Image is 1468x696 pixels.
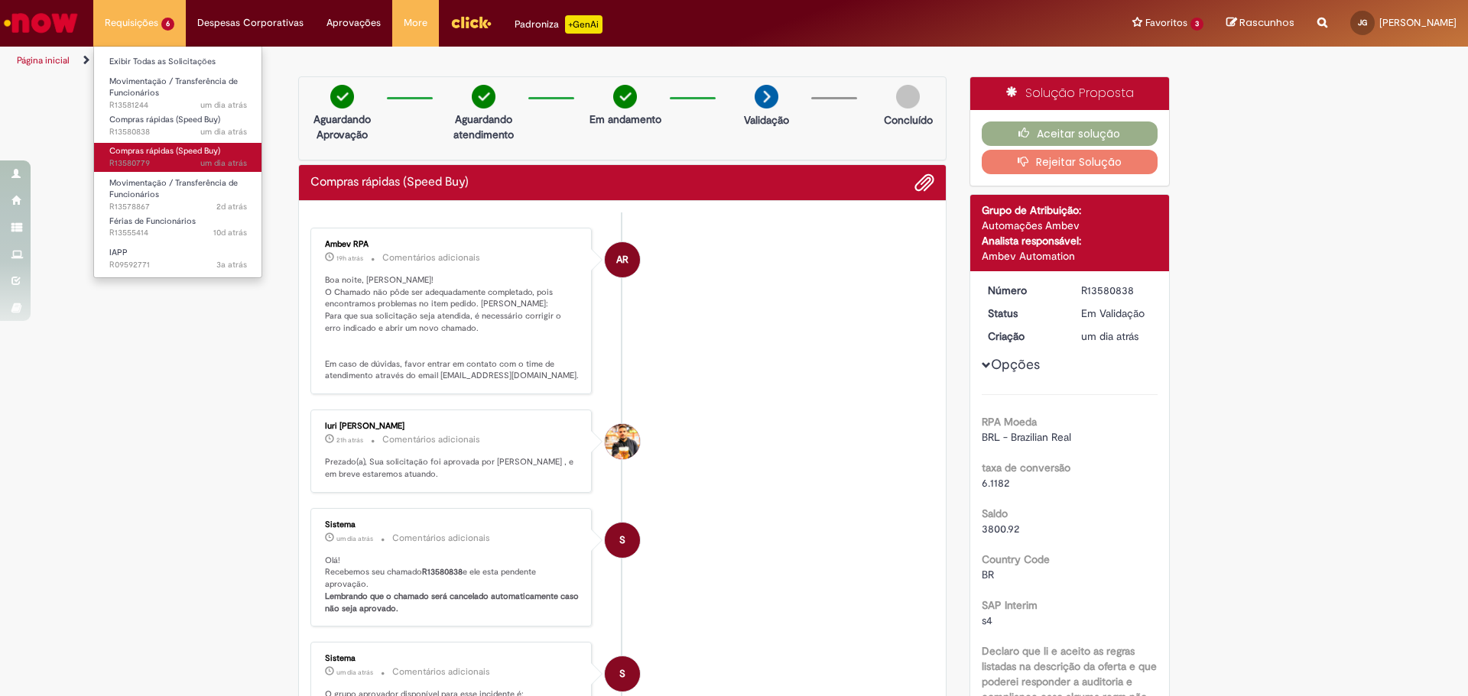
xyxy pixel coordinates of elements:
[1081,329,1138,343] time: 30/09/2025 11:21:00
[109,227,247,239] span: R13555414
[216,259,247,270] time: 02/03/2023 07:54:52
[982,522,1019,536] span: 3800.92
[565,15,602,34] p: +GenAi
[336,534,373,543] span: um dia atrás
[982,430,1071,444] span: BRL - Brazilian Real
[200,126,247,138] span: um dia atrás
[404,15,427,31] span: More
[976,306,1070,321] dt: Status
[94,244,262,273] a: Aberto R09592771 : IAPP
[616,241,628,278] span: AR
[1226,16,1294,31] a: Rascunhos
[982,461,1070,474] b: taxa de conversão
[982,415,1037,429] b: RPA Moeda
[982,150,1158,174] button: Rejeitar Solução
[472,85,495,108] img: check-circle-green.png
[336,668,373,677] span: um dia atrás
[382,251,480,264] small: Comentários adicionais
[1081,306,1152,321] div: Em Validação
[94,175,262,208] a: Aberto R13578867 : Movimentação / Transferência de Funcionários
[325,654,580,663] div: Sistema
[896,85,920,108] img: img-circle-grey.png
[325,591,581,614] b: Lembrando que o chamado será cancelado automaticamente caso não seja aprovado.
[109,145,220,157] span: Compras rápidas (Speed Buy)
[336,254,363,263] time: 30/09/2025 19:25:45
[94,53,262,70] a: Exibir Todas as Solicitações
[310,176,469,189] h2: Compras rápidas (Speed Buy) Histórico de tíquete
[213,227,247,238] span: 10d atrás
[982,248,1158,264] div: Ambev Automation
[619,656,625,692] span: S
[336,668,373,677] time: 30/09/2025 11:21:09
[105,15,158,31] span: Requisições
[336,435,363,445] span: 21h atrás
[336,435,363,445] time: 30/09/2025 17:39:02
[330,85,354,108] img: check-circle-green.png
[982,598,1038,612] b: SAP Interim
[1081,329,1138,343] span: um dia atrás
[605,523,640,558] div: System
[982,121,1158,146] button: Aceitar solução
[94,112,262,140] a: Aberto R13580838 : Compras rápidas (Speed Buy)
[605,424,640,459] div: Iuri Carlo Pinheiro Neves
[605,656,640,691] div: System
[1358,18,1367,28] span: JG
[976,283,1070,298] dt: Número
[109,215,196,227] span: Férias de Funcionários
[325,240,580,249] div: Ambev RPA
[200,157,247,169] span: um dia atrás
[109,114,220,125] span: Compras rápidas (Speed Buy)
[2,8,80,38] img: ServiceNow
[109,99,247,112] span: R13581244
[447,112,521,142] p: Aguardando atendimento
[109,247,128,258] span: IAPP
[982,552,1050,566] b: Country Code
[336,534,373,543] time: 30/09/2025 11:21:12
[1081,329,1152,344] div: 30/09/2025 11:21:00
[1081,283,1152,298] div: R13580838
[326,15,381,31] span: Aprovações
[200,99,247,111] time: 30/09/2025 12:27:01
[325,456,580,480] p: Prezado(a), Sua solicitação foi aprovada por [PERSON_NAME] , e em breve estaremos atuando.
[976,329,1070,344] dt: Criação
[216,201,247,212] time: 29/09/2025 18:34:31
[1145,15,1187,31] span: Favoritos
[109,126,247,138] span: R13580838
[94,213,262,241] a: Aberto R13555414 : Férias de Funcionários
[17,54,70,66] a: Página inicial
[605,242,640,277] div: Ambev RPA
[914,173,934,193] button: Adicionar anexos
[325,555,580,615] p: Olá! Recebemos seu chamado e ele esta pendente aprovação.
[93,46,262,278] ul: Requisições
[392,532,490,545] small: Comentários adicionais
[392,665,490,678] small: Comentários adicionais
[109,76,238,99] span: Movimentação / Transferência de Funcionários
[197,15,304,31] span: Despesas Corporativas
[200,126,247,138] time: 30/09/2025 11:21:01
[982,613,992,627] span: s4
[325,422,580,431] div: Iuri [PERSON_NAME]
[982,507,1008,520] b: Saldo
[619,522,625,558] span: S
[109,201,247,213] span: R13578867
[216,201,247,212] span: 2d atrás
[744,112,789,128] p: Validação
[982,202,1158,218] div: Grupo de Atribuição:
[982,233,1158,248] div: Analista responsável:
[884,112,933,128] p: Concluído
[589,112,661,127] p: Em andamento
[200,99,247,111] span: um dia atrás
[109,177,238,201] span: Movimentação / Transferência de Funcionários
[1239,15,1294,30] span: Rascunhos
[422,566,463,578] b: R13580838
[336,254,363,263] span: 19h atrás
[515,15,602,34] div: Padroniza
[450,11,492,34] img: click_logo_yellow_360x200.png
[755,85,778,108] img: arrow-next.png
[1379,16,1457,29] span: [PERSON_NAME]
[382,433,480,446] small: Comentários adicionais
[982,218,1158,233] div: Automações Ambev
[161,18,174,31] span: 6
[94,143,262,171] a: Aberto R13580779 : Compras rápidas (Speed Buy)
[305,112,379,142] p: Aguardando Aprovação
